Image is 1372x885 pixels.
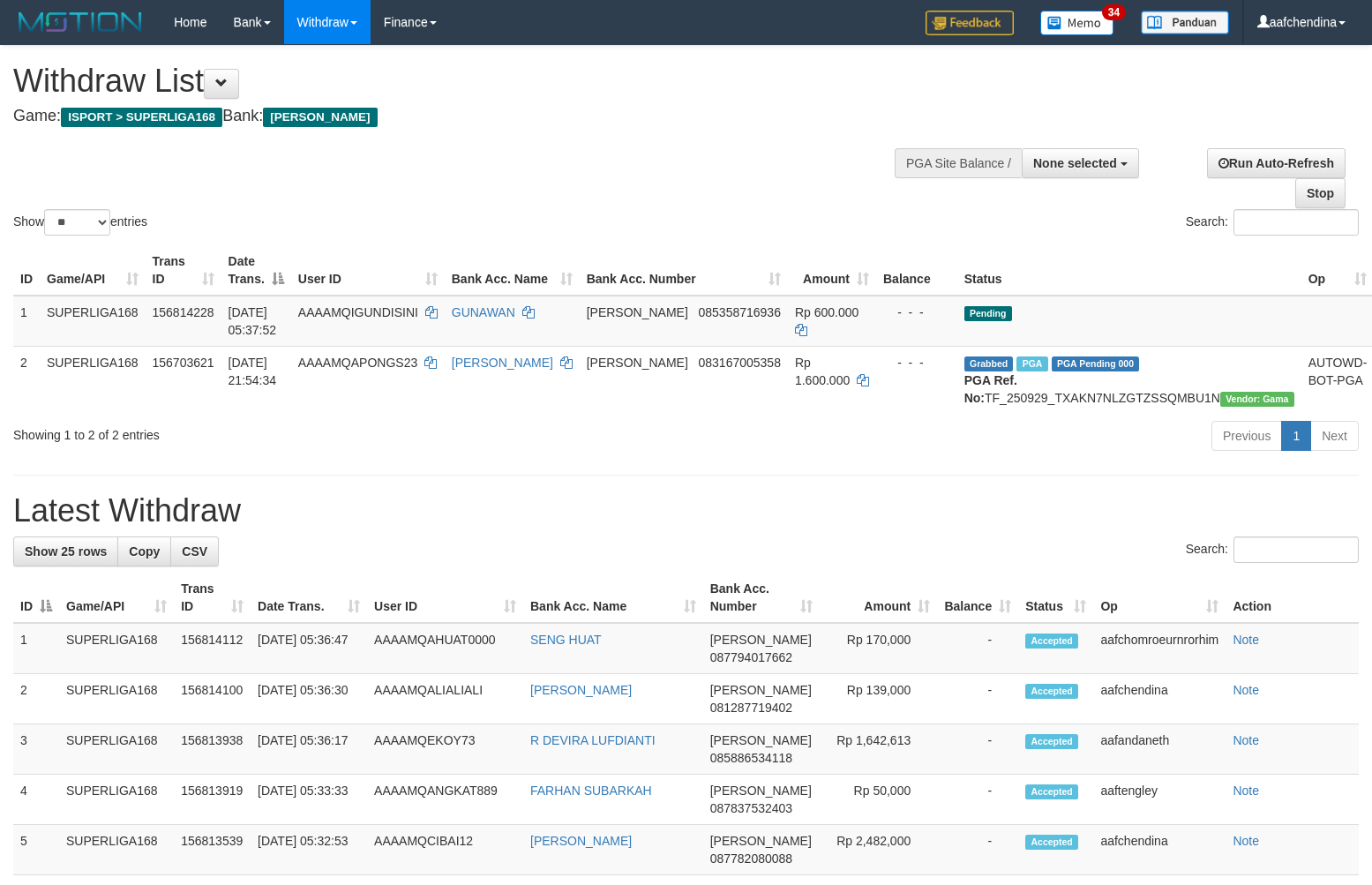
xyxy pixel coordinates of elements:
[788,245,876,296] th: Amount: activate to sort column ascending
[367,623,523,674] td: AAAAMQAHUAT0000
[530,683,632,697] a: [PERSON_NAME]
[59,674,174,724] td: SUPERLIGA168
[530,784,652,798] a: FARHAN SUBARKAH
[820,825,938,875] td: Rp 2,482,000
[182,544,207,559] span: CSV
[1093,573,1226,623] th: Op: activate to sort column ascending
[1310,421,1359,451] a: Next
[820,775,938,825] td: Rp 50,000
[1025,734,1078,749] span: Accepted
[13,623,59,674] td: 1
[59,573,174,623] th: Game/API: activate to sort column ascending
[820,724,938,775] td: Rp 1,642,613
[170,536,219,566] a: CSV
[710,733,812,747] span: [PERSON_NAME]
[587,305,688,319] span: [PERSON_NAME]
[710,834,812,848] span: [PERSON_NAME]
[1233,209,1359,236] input: Search:
[40,296,146,347] td: SUPERLIGA168
[174,573,251,623] th: Trans ID: activate to sort column ascending
[1295,178,1346,208] a: Stop
[1033,156,1117,170] span: None selected
[40,346,146,414] td: SUPERLIGA168
[1233,834,1259,848] a: Note
[937,724,1018,775] td: -
[1093,825,1226,875] td: aafchendina
[263,108,377,127] span: [PERSON_NAME]
[59,825,174,875] td: SUPERLIGA168
[291,245,445,296] th: User ID: activate to sort column ascending
[367,825,523,875] td: AAAAMQCIBAI12
[957,245,1301,296] th: Status
[174,825,251,875] td: 156813539
[59,623,174,674] td: SUPERLIGA168
[251,623,367,674] td: [DATE] 05:36:47
[937,674,1018,724] td: -
[44,209,110,236] select: Showentries
[530,733,656,747] a: R DEVIRA LUFDIANTI
[1233,733,1259,747] a: Note
[1233,536,1359,563] input: Search:
[251,724,367,775] td: [DATE] 05:36:17
[251,573,367,623] th: Date Trans.: activate to sort column ascending
[1018,573,1093,623] th: Status: activate to sort column ascending
[795,356,850,387] span: Rp 1.600.000
[937,623,1018,674] td: -
[367,775,523,825] td: AAAAMQANGKAT889
[367,573,523,623] th: User ID: activate to sort column ascending
[129,544,160,559] span: Copy
[1233,633,1259,647] a: Note
[820,623,938,674] td: Rp 170,000
[221,245,291,296] th: Date Trans.: activate to sort column descending
[1233,683,1259,697] a: Note
[710,751,792,765] span: Copy 085886534118 to clipboard
[298,356,417,370] span: AAAAMQAPONGS23
[445,245,580,296] th: Bank Acc. Name: activate to sort column ascending
[883,354,950,371] div: - - -
[710,683,812,697] span: [PERSON_NAME]
[59,775,174,825] td: SUPERLIGA168
[710,650,792,664] span: Copy 087794017662 to clipboard
[117,536,171,566] a: Copy
[229,356,277,387] span: [DATE] 21:54:34
[1052,356,1140,371] span: PGA Pending
[13,536,118,566] a: Show 25 rows
[876,245,957,296] th: Balance
[820,674,938,724] td: Rp 139,000
[710,633,812,647] span: [PERSON_NAME]
[1207,148,1346,178] a: Run Auto-Refresh
[698,356,780,370] span: Copy 083167005358 to clipboard
[367,674,523,724] td: AAAAMQALIALIALI
[174,775,251,825] td: 156813919
[251,674,367,724] td: [DATE] 05:36:30
[13,296,40,347] td: 1
[1186,209,1359,236] label: Search:
[1220,392,1294,407] span: Vendor URL: https://trx31.1velocity.biz
[964,356,1014,371] span: Grabbed
[251,825,367,875] td: [DATE] 05:32:53
[957,346,1301,414] td: TF_250929_TXAKN7NLZGTZSSQMBU1N
[587,356,688,370] span: [PERSON_NAME]
[1093,724,1226,775] td: aafandaneth
[710,851,792,866] span: Copy 087782080088 to clipboard
[937,825,1018,875] td: -
[964,306,1012,321] span: Pending
[580,245,788,296] th: Bank Acc. Number: activate to sort column ascending
[530,633,602,647] a: SENG HUAT
[795,305,858,319] span: Rp 600.000
[895,148,1022,178] div: PGA Site Balance /
[703,573,820,623] th: Bank Acc. Number: activate to sort column ascending
[1025,634,1078,649] span: Accepted
[1102,4,1126,20] span: 34
[1025,784,1078,799] span: Accepted
[926,11,1014,35] img: Feedback.jpg
[1211,421,1282,451] a: Previous
[13,64,897,99] h1: Withdraw List
[710,801,792,815] span: Copy 087837532403 to clipboard
[13,775,59,825] td: 4
[710,784,812,798] span: [PERSON_NAME]
[964,373,1017,405] b: PGA Ref. No:
[13,245,40,296] th: ID
[174,724,251,775] td: 156813938
[698,305,780,319] span: Copy 085358716936 to clipboard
